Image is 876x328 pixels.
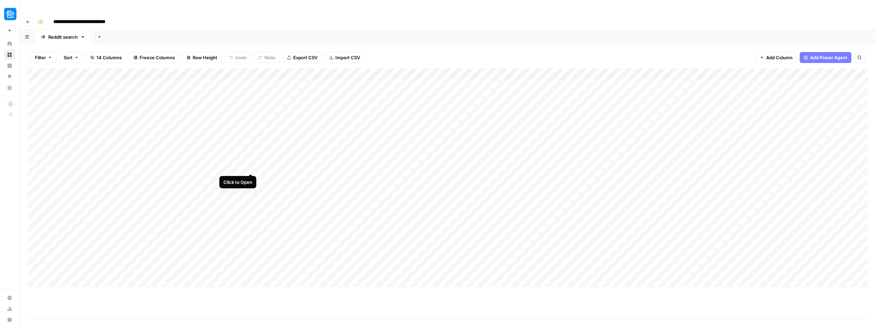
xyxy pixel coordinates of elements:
[254,52,280,63] button: Redo
[4,38,15,49] a: Home
[30,52,56,63] button: Filter
[283,52,322,63] button: Export CSV
[766,54,793,61] span: Add Column
[48,34,78,40] div: Reddit search
[4,5,15,23] button: Workspace: Neighbor
[335,54,360,61] span: Import CSV
[800,52,851,63] button: Add Power Agent
[4,60,15,71] a: Insights
[35,54,46,61] span: Filter
[223,179,252,186] div: Click to Open
[4,8,16,20] img: Neighbor Logo
[4,71,15,82] a: Opportunities
[756,52,797,63] button: Add Column
[4,314,15,325] button: Help + Support
[4,303,15,314] a: Usage
[64,54,73,61] span: Sort
[810,54,847,61] span: Add Power Agent
[235,54,247,61] span: Undo
[4,49,15,60] a: Browse
[182,52,222,63] button: Row Height
[35,30,91,44] a: Reddit search
[325,52,364,63] button: Import CSV
[224,52,251,63] button: Undo
[4,292,15,303] a: Settings
[129,52,179,63] button: Freeze Columns
[193,54,217,61] span: Row Height
[265,54,275,61] span: Redo
[293,54,318,61] span: Export CSV
[59,52,83,63] button: Sort
[86,52,126,63] button: 14 Columns
[96,54,122,61] span: 14 Columns
[4,82,15,93] a: Your Data
[140,54,175,61] span: Freeze Columns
